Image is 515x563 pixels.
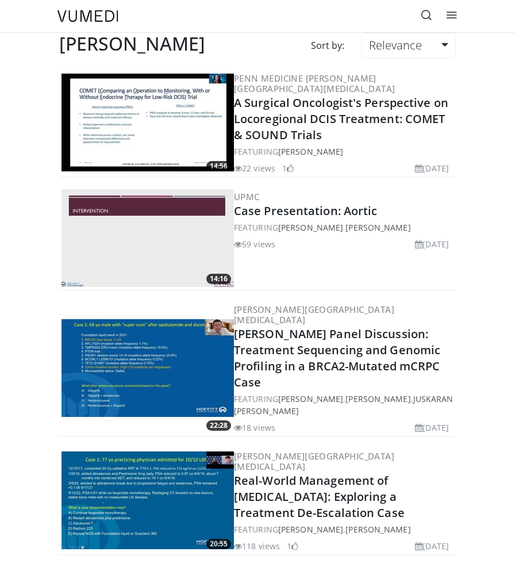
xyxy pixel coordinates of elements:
li: 118 views [234,540,280,552]
a: Relevance [362,33,456,58]
img: e4152ace-c369-4238-bd23-aa5619ddf092.300x170_q85_crop-smart_upscale.jpg [62,319,234,417]
a: [PERSON_NAME] [278,524,343,535]
a: [PERSON_NAME][GEOGRAPHIC_DATA][MEDICAL_DATA] [234,304,394,325]
div: FEATURING [234,221,453,233]
li: 1 [287,540,298,552]
a: [PERSON_NAME] Panel Discussion: Treatment Sequencing and Genomic Profiling in a BRCA2-Mutated mCR... [234,326,440,390]
a: [PERSON_NAME] [345,393,410,404]
a: Real-World Management of [MEDICAL_DATA]: Exploring a Treatment De-Escalation Case [234,473,405,520]
li: [DATE] [415,162,449,174]
a: A Surgical Oncologist's Perspective on Locoregional DCIS Treatment: COMET & SOUND Trials [234,95,448,143]
span: 20:55 [206,539,231,549]
li: 18 views [234,422,275,434]
a: [PERSON_NAME] [PERSON_NAME] [278,222,411,233]
img: VuMedi Logo [57,10,118,22]
img: 143402a8-52b2-4b55-b39b-e63770ab07bc.300x170_q85_crop-smart_upscale.jpg [62,451,234,549]
a: [PERSON_NAME] [278,146,343,157]
a: [PERSON_NAME][GEOGRAPHIC_DATA][MEDICAL_DATA] [234,450,394,472]
li: [DATE] [415,540,449,552]
div: FEATURING [234,145,453,158]
a: 14:16 [62,189,234,287]
a: Case Presentation: Aortic [234,203,378,219]
img: e991ef1c-e071-4fbe-b455-05d12a7a4945.300x170_q85_crop-smart_upscale.jpg [62,189,234,287]
a: Penn Medicine [PERSON_NAME][GEOGRAPHIC_DATA][MEDICAL_DATA] [234,72,395,94]
li: [DATE] [415,238,449,250]
a: 14:56 [62,74,234,171]
div: Sort by: [302,33,353,58]
a: UPMC [234,191,260,202]
a: 20:55 [62,451,234,549]
img: 09e75c60-71c1-4edb-bf96-7bb62154b077.300x170_q85_crop-smart_upscale.jpg [62,74,234,171]
div: FEATURING , [234,523,453,535]
a: [PERSON_NAME] [278,393,343,404]
a: [PERSON_NAME] [345,524,410,535]
span: 22:28 [206,420,231,431]
div: FEATURING , , [234,393,453,417]
span: Relevance [369,37,422,53]
li: 1 [282,162,294,174]
li: [DATE] [415,422,449,434]
a: Juskaran [PERSON_NAME] [234,393,453,416]
span: 14:16 [206,274,231,284]
span: 14:56 [206,161,231,171]
a: 22:28 [62,319,234,417]
h2: [PERSON_NAME] [59,33,205,55]
li: 59 views [234,238,275,250]
li: 22 views [234,162,275,174]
